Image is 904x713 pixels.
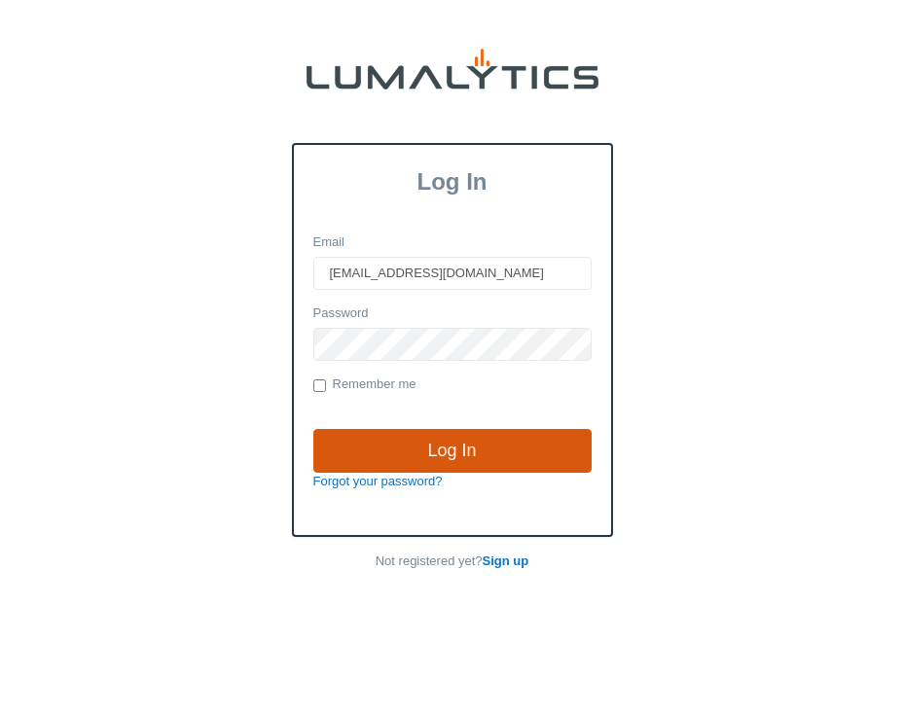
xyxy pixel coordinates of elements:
label: Remember me [313,375,416,395]
label: Password [313,304,369,323]
a: Forgot your password? [313,474,443,488]
h3: Log In [294,168,611,196]
input: Remember me [313,379,326,392]
input: Email [313,257,592,290]
label: Email [313,233,345,252]
input: Log In [313,429,592,474]
p: Not registered yet? [292,553,613,571]
img: lumalytics-black-e9b537c871f77d9ce8d3a6940f85695cd68c596e3f819dc492052d1098752254.png [307,49,598,89]
a: Sign up [483,553,529,568]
